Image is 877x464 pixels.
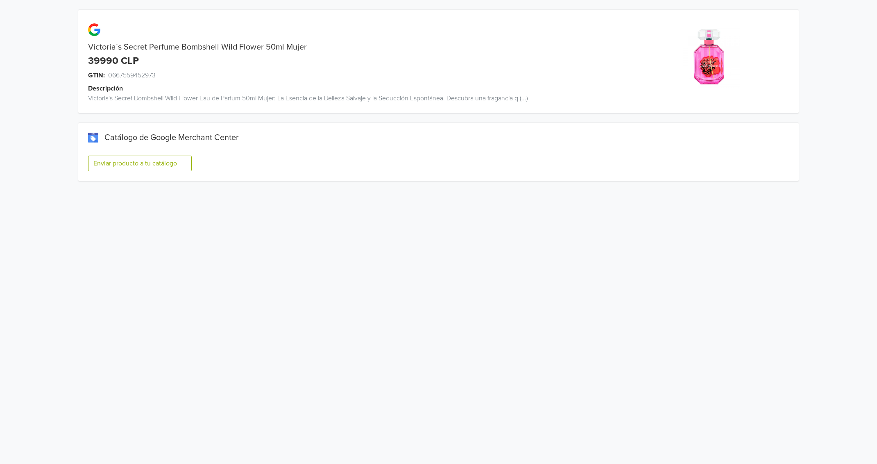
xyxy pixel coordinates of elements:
[78,42,619,52] div: Victoria`s Secret Perfume Bombshell Wild Flower 50ml Mujer
[78,93,619,103] div: Victoria's Secret Bombshell Wild Flower Eau de Parfum 50ml Mujer: La Esencia de la Belleza Salvaj...
[678,26,740,88] img: product_image
[88,133,789,143] div: Catálogo de Google Merchant Center
[88,156,192,171] button: Enviar producto a tu catálogo
[88,84,628,93] div: Descripción
[88,55,139,67] div: 39990 CLP
[88,70,105,80] span: GTIN:
[108,70,156,80] span: 0667559452973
